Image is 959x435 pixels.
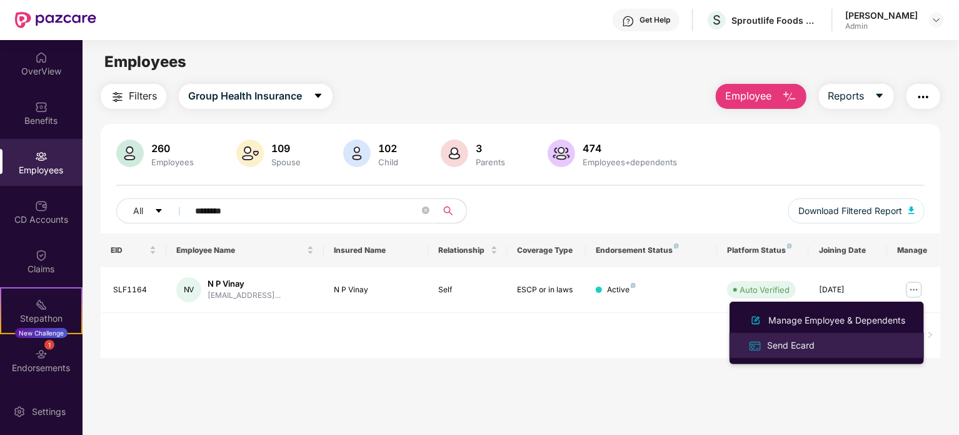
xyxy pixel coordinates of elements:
div: N P Vinay [334,284,419,296]
img: New Pazcare Logo [15,12,96,28]
th: Coverage Type [508,233,586,267]
img: svg+xml;base64,PHN2ZyBpZD0iQ0RfQWNjb3VudHMiIGRhdGEtbmFtZT0iQ0QgQWNjb3VudHMiIHhtbG5zPSJodHRwOi8vd3... [35,200,48,212]
button: Group Health Insurancecaret-down [179,84,333,109]
img: svg+xml;base64,PHN2ZyBpZD0iRW1wbG95ZWVzIiB4bWxucz0iaHR0cDovL3d3dy53My5vcmcvMjAwMC9zdmciIHdpZHRoPS... [35,150,48,163]
span: Reports [828,88,865,104]
div: 3 [473,142,508,155]
img: svg+xml;base64,PHN2ZyBpZD0iSGVscC0zMngzMiIgeG1sbnM9Imh0dHA6Ly93d3cudzMub3JnLzIwMDAvc3ZnIiB3aWR0aD... [622,15,635,28]
span: caret-down [154,207,163,217]
div: Employees [149,157,196,167]
img: svg+xml;base64,PHN2ZyB4bWxucz0iaHR0cDovL3d3dy53My5vcmcvMjAwMC9zdmciIHhtbG5zOnhsaW5rPSJodHRwOi8vd3... [116,140,144,167]
div: Employees+dependents [580,157,680,167]
div: Self [439,284,498,296]
div: Stepathon [1,312,81,325]
div: Send Ecard [765,339,817,352]
span: Employees [104,53,186,71]
div: Active [607,284,636,296]
img: svg+xml;base64,PHN2ZyBpZD0iQ2xhaW0iIHhtbG5zPSJodHRwOi8vd3d3LnczLm9yZy8yMDAwL3N2ZyIgd2lkdGg9IjIwIi... [35,249,48,262]
span: Employee Name [176,245,304,255]
img: svg+xml;base64,PHN2ZyB4bWxucz0iaHR0cDovL3d3dy53My5vcmcvMjAwMC9zdmciIHhtbG5zOnhsaW5rPSJodHRwOi8vd3... [343,140,371,167]
span: close-circle [422,207,429,214]
th: Employee Name [166,233,324,267]
div: Manage Employee & Dependents [766,314,908,327]
span: Relationship [439,245,488,255]
th: Manage [888,233,940,267]
img: svg+xml;base64,PHN2ZyB4bWxucz0iaHR0cDovL3d3dy53My5vcmcvMjAwMC9zdmciIHhtbG5zOnhsaW5rPSJodHRwOi8vd3... [748,313,763,328]
div: Parents [473,157,508,167]
img: svg+xml;base64,PHN2ZyB4bWxucz0iaHR0cDovL3d3dy53My5vcmcvMjAwMC9zdmciIHdpZHRoPSIyMSIgaGVpZ2h0PSIyMC... [35,299,48,311]
span: All [133,204,143,218]
img: svg+xml;base64,PHN2ZyB4bWxucz0iaHR0cDovL3d3dy53My5vcmcvMjAwMC9zdmciIHdpZHRoPSIyNCIgaGVpZ2h0PSIyNC... [916,90,931,105]
button: Reportscaret-down [819,84,894,109]
th: Insured Name [324,233,429,267]
button: right [920,325,940,345]
div: Admin [845,21,918,31]
button: Employee [716,84,806,109]
img: manageButton [904,280,924,300]
span: search [436,206,460,216]
img: svg+xml;base64,PHN2ZyB4bWxucz0iaHR0cDovL3d3dy53My5vcmcvMjAwMC9zdmciIHhtbG5zOnhsaW5rPSJodHRwOi8vd3... [548,140,575,167]
div: Child [376,157,401,167]
span: right [926,331,934,339]
img: svg+xml;base64,PHN2ZyBpZD0iU2V0dGluZy0yMHgyMCIgeG1sbnM9Imh0dHA6Ly93d3cudzMub3JnLzIwMDAvc3ZnIiB3aW... [13,406,26,418]
div: ESCP or in laws [518,284,576,296]
div: New Challenge [15,328,68,338]
button: Allcaret-down [116,198,193,223]
img: svg+xml;base64,PHN2ZyBpZD0iRW5kb3JzZW1lbnRzIiB4bWxucz0iaHR0cDovL3d3dy53My5vcmcvMjAwMC9zdmciIHdpZH... [35,348,48,361]
div: 474 [580,142,680,155]
div: 109 [269,142,303,155]
th: Joining Date [809,233,888,267]
div: Get Help [640,15,670,25]
span: S [713,13,721,28]
li: Next Page [920,325,940,345]
div: Settings [28,406,69,418]
img: svg+xml;base64,PHN2ZyB4bWxucz0iaHR0cDovL3d3dy53My5vcmcvMjAwMC9zdmciIHdpZHRoPSI4IiBoZWlnaHQ9IjgiIH... [674,243,679,248]
img: svg+xml;base64,PHN2ZyB4bWxucz0iaHR0cDovL3d3dy53My5vcmcvMjAwMC9zdmciIHhtbG5zOnhsaW5rPSJodHRwOi8vd3... [782,90,797,105]
button: Filters [101,84,166,109]
div: Platform Status [727,245,799,255]
div: SLF1164 [113,284,156,296]
div: [DATE] [819,284,878,296]
span: close-circle [422,205,429,217]
div: Auto Verified [740,284,790,296]
span: Filters [129,88,157,104]
img: svg+xml;base64,PHN2ZyB4bWxucz0iaHR0cDovL3d3dy53My5vcmcvMjAwMC9zdmciIHhtbG5zOnhsaW5rPSJodHRwOi8vd3... [908,207,915,214]
span: caret-down [313,91,323,102]
img: svg+xml;base64,PHN2ZyB4bWxucz0iaHR0cDovL3d3dy53My5vcmcvMjAwMC9zdmciIHdpZHRoPSIyNCIgaGVpZ2h0PSIyNC... [110,90,125,105]
div: [EMAIL_ADDRESS]... [208,290,281,302]
div: Spouse [269,157,303,167]
img: svg+xml;base64,PHN2ZyB4bWxucz0iaHR0cDovL3d3dy53My5vcmcvMjAwMC9zdmciIHhtbG5zOnhsaW5rPSJodHRwOi8vd3... [236,140,264,167]
div: 1 [44,340,54,350]
span: Group Health Insurance [188,88,302,104]
th: Relationship [429,233,508,267]
img: svg+xml;base64,PHN2ZyBpZD0iSG9tZSIgeG1sbnM9Imh0dHA6Ly93d3cudzMub3JnLzIwMDAvc3ZnIiB3aWR0aD0iMjAiIG... [35,51,48,64]
div: Endorsement Status [596,245,707,255]
span: Download Filtered Report [798,204,902,218]
img: svg+xml;base64,PHN2ZyBpZD0iQmVuZWZpdHMiIHhtbG5zPSJodHRwOi8vd3d3LnczLm9yZy8yMDAwL3N2ZyIgd2lkdGg9Ij... [35,101,48,113]
span: Employee [725,88,772,104]
span: EID [111,245,147,255]
div: 260 [149,142,196,155]
img: svg+xml;base64,PHN2ZyB4bWxucz0iaHR0cDovL3d3dy53My5vcmcvMjAwMC9zdmciIHdpZHRoPSI4IiBoZWlnaHQ9IjgiIH... [631,283,636,288]
th: EID [101,233,166,267]
div: [PERSON_NAME] [845,9,918,21]
img: svg+xml;base64,PHN2ZyB4bWxucz0iaHR0cDovL3d3dy53My5vcmcvMjAwMC9zdmciIHhtbG5zOnhsaW5rPSJodHRwOi8vd3... [441,140,468,167]
button: search [436,198,467,223]
div: NV [176,277,201,302]
button: Download Filtered Report [788,198,925,223]
img: svg+xml;base64,PHN2ZyB4bWxucz0iaHR0cDovL3d3dy53My5vcmcvMjAwMC9zdmciIHdpZHRoPSI4IiBoZWlnaHQ9IjgiIH... [787,243,792,248]
div: Sproutlife Foods Private Limited [731,14,819,26]
div: N P Vinay [208,278,281,290]
img: svg+xml;base64,PHN2ZyB4bWxucz0iaHR0cDovL3d3dy53My5vcmcvMjAwMC9zdmciIHdpZHRoPSIxNiIgaGVpZ2h0PSIxNi... [748,339,762,353]
img: svg+xml;base64,PHN2ZyBpZD0iRHJvcGRvd24tMzJ4MzIiIHhtbG5zPSJodHRwOi8vd3d3LnczLm9yZy8yMDAwL3N2ZyIgd2... [931,15,941,25]
span: caret-down [875,91,885,102]
div: 102 [376,142,401,155]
